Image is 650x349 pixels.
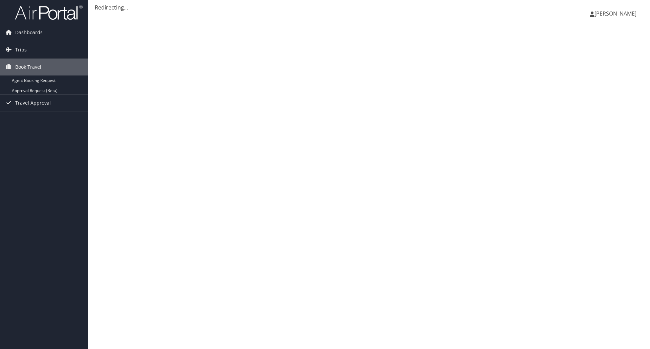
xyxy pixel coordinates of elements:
[15,59,41,75] span: Book Travel
[594,10,636,17] span: [PERSON_NAME]
[15,94,51,111] span: Travel Approval
[15,41,27,58] span: Trips
[95,3,643,12] div: Redirecting...
[15,24,43,41] span: Dashboards
[590,3,643,24] a: [PERSON_NAME]
[15,4,83,20] img: airportal-logo.png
